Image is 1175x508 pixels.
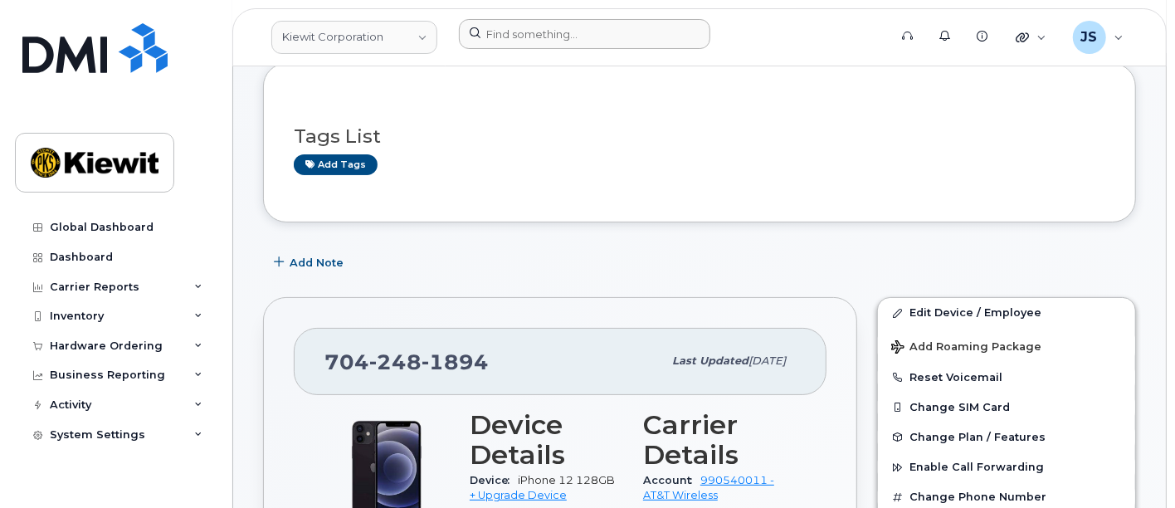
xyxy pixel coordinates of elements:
[294,154,378,175] a: Add tags
[878,329,1135,363] button: Add Roaming Package
[878,452,1135,482] button: Enable Call Forwarding
[470,489,567,501] a: + Upgrade Device
[459,19,710,49] input: Find something...
[470,410,623,470] h3: Device Details
[470,474,518,486] span: Device
[909,462,1044,474] span: Enable Call Forwarding
[878,363,1135,393] button: Reset Voicemail
[1081,27,1098,47] span: JS
[290,255,344,271] span: Add Note
[518,474,615,486] span: iPhone 12 128GB
[263,247,358,277] button: Add Note
[878,298,1135,328] a: Edit Device / Employee
[672,354,748,367] span: Last updated
[324,349,489,374] span: 704
[643,474,700,486] span: Account
[643,410,797,470] h3: Carrier Details
[748,354,786,367] span: [DATE]
[1061,21,1135,54] div: Jenna Savard
[369,349,422,374] span: 248
[294,126,1105,147] h3: Tags List
[422,349,489,374] span: 1894
[878,393,1135,423] button: Change SIM Card
[643,474,774,501] a: 990540011 - AT&T Wireless
[271,21,437,54] a: Kiewit Corporation
[878,423,1135,452] button: Change Plan / Features
[909,431,1046,443] span: Change Plan / Features
[891,340,1041,356] span: Add Roaming Package
[1103,436,1163,496] iframe: Messenger Launcher
[1004,21,1058,54] div: Quicklinks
